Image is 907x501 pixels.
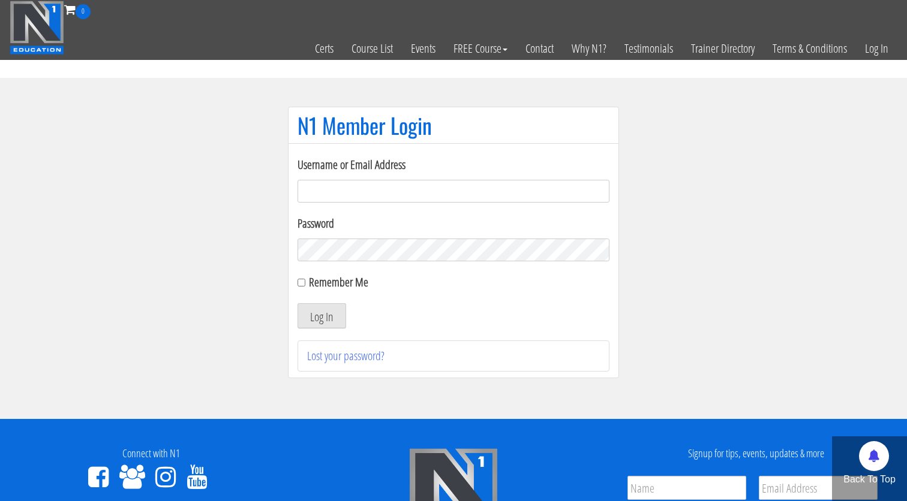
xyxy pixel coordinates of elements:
a: Testimonials [615,19,682,78]
a: Why N1? [563,19,615,78]
input: Name [627,476,746,500]
a: Trainer Directory [682,19,764,78]
a: 0 [64,1,91,17]
img: n1-education [10,1,64,55]
a: FREE Course [445,19,516,78]
span: 0 [76,4,91,19]
h4: Signup for tips, events, updates & more [614,448,898,460]
input: Email Address [759,476,878,500]
p: Back To Top [832,472,907,487]
label: Username or Email Address [298,156,609,174]
a: Log In [856,19,897,78]
a: Terms & Conditions [764,19,856,78]
h1: N1 Member Login [298,113,609,137]
a: Contact [516,19,563,78]
a: Events [402,19,445,78]
label: Remember Me [309,274,368,290]
a: Certs [306,19,343,78]
a: Lost your password? [307,348,385,364]
h4: Connect with N1 [9,448,293,460]
button: Log In [298,303,346,328]
label: Password [298,215,609,233]
a: Course List [343,19,402,78]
